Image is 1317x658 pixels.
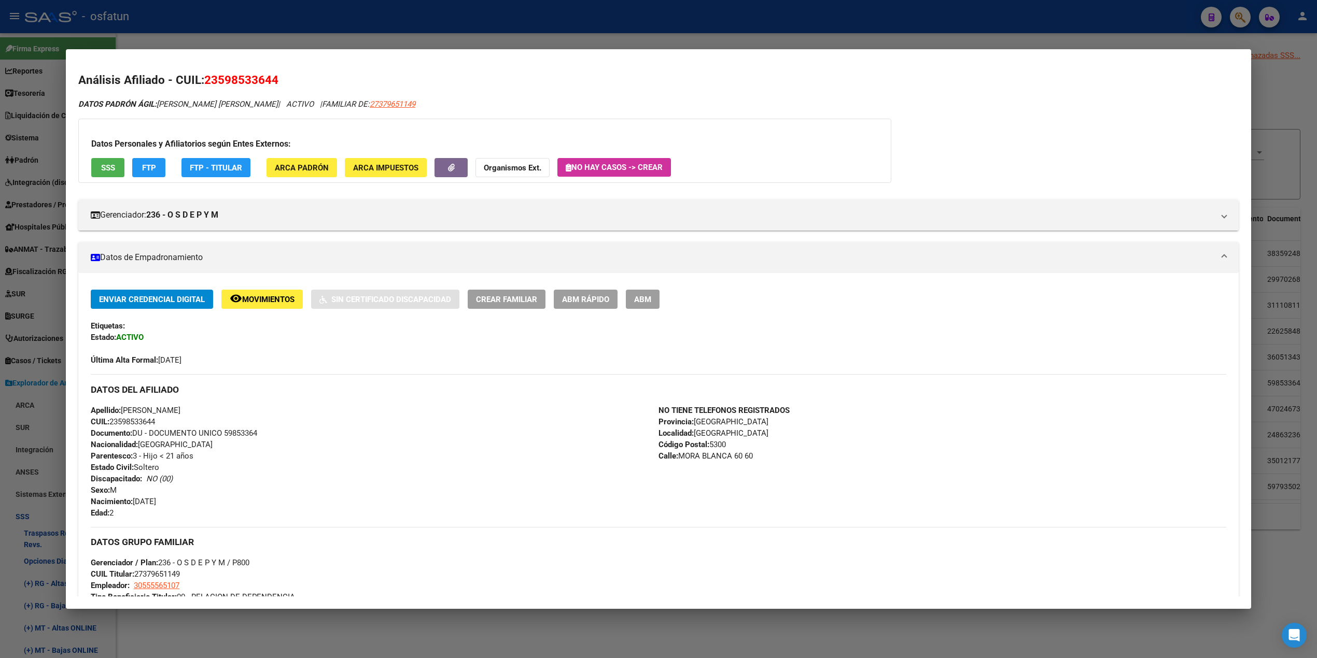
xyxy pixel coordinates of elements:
[658,451,753,461] span: MORA BLANCA 60 60
[91,251,1214,264] mat-panel-title: Datos de Empadronamiento
[181,158,250,177] button: FTP - Titular
[554,290,618,309] button: ABM Rápido
[331,295,451,304] span: Sin Certificado Discapacidad
[91,440,213,449] span: [GEOGRAPHIC_DATA]
[658,428,768,438] span: [GEOGRAPHIC_DATA]
[1282,623,1307,648] div: Open Intercom Messenger
[91,440,138,449] strong: Nacionalidad:
[626,290,660,309] button: ABM
[658,451,678,461] strong: Calle:
[484,163,541,173] strong: Organismos Ext.
[658,428,694,438] strong: Localidad:
[142,163,156,173] span: FTP
[353,163,418,173] span: ARCA Impuestos
[311,290,459,309] button: Sin Certificado Discapacidad
[78,99,278,109] span: [PERSON_NAME] [PERSON_NAME]
[91,158,124,177] button: SSS
[91,463,134,472] strong: Estado Civil:
[91,485,117,495] span: M
[190,163,242,173] span: FTP - Titular
[101,163,115,173] span: SSS
[91,355,181,365] span: [DATE]
[91,569,134,579] strong: CUIL Titular:
[91,428,132,438] strong: Documento:
[370,99,415,109] span: 27379651149
[345,158,427,177] button: ARCA Impuestos
[475,158,550,177] button: Organismos Ext.
[91,333,116,342] strong: Estado:
[91,209,1214,221] mat-panel-title: Gerenciador:
[230,292,242,305] mat-icon: remove_red_eye
[658,417,768,426] span: [GEOGRAPHIC_DATA]
[91,474,142,483] strong: Discapacitado:
[91,321,125,331] strong: Etiquetas:
[566,163,663,172] span: No hay casos -> Crear
[658,417,694,426] strong: Provincia:
[267,158,337,177] button: ARCA Padrón
[242,295,295,304] span: Movimientos
[91,355,158,365] strong: Última Alta Formal:
[468,290,545,309] button: Crear Familiar
[91,508,109,518] strong: Edad:
[221,290,303,309] button: Movimientos
[91,569,180,579] span: 27379651149
[78,199,1239,231] mat-expansion-panel-header: Gerenciador:236 - O S D E P Y M
[322,99,415,109] span: FAMILIAR DE:
[91,417,109,426] strong: CUIL:
[634,295,651,304] span: ABM
[91,558,249,567] span: 236 - O S D E P Y M / P800
[91,508,114,518] span: 2
[91,406,180,415] span: [PERSON_NAME]
[91,558,158,567] strong: Gerenciador / Plan:
[476,295,537,304] span: Crear Familiar
[91,536,1226,548] h3: DATOS GRUPO FAMILIAR
[658,440,726,449] span: 5300
[91,451,133,461] strong: Parentesco:
[91,138,878,150] h3: Datos Personales y Afiliatorios según Entes Externos:
[78,99,157,109] strong: DATOS PADRÓN ÁGIL:
[134,581,179,590] span: 30555565107
[91,290,213,309] button: Enviar Credencial Digital
[116,333,144,342] strong: ACTIVO
[91,497,133,506] strong: Nacimiento:
[91,428,257,438] span: DU - DOCUMENTO UNICO 59853364
[562,295,609,304] span: ABM Rápido
[204,73,278,87] span: 23598533644
[146,474,173,483] i: NO (00)
[91,485,110,495] strong: Sexo:
[91,417,155,426] span: 23598533644
[78,71,1239,89] h2: Análisis Afiliado - CUIL:
[658,440,709,449] strong: Código Postal:
[78,99,415,109] i: | ACTIVO |
[78,242,1239,273] mat-expansion-panel-header: Datos de Empadronamiento
[91,581,130,590] strong: Empleador:
[91,463,159,472] span: Soltero
[557,158,671,177] button: No hay casos -> Crear
[91,592,295,602] span: 00 - RELACION DE DEPENDENCIA
[91,406,121,415] strong: Apellido:
[146,209,218,221] strong: 236 - O S D E P Y M
[91,451,193,461] span: 3 - Hijo < 21 años
[91,497,156,506] span: [DATE]
[658,406,790,415] strong: NO TIENE TELEFONOS REGISTRADOS
[275,163,329,173] span: ARCA Padrón
[91,384,1226,395] h3: DATOS DEL AFILIADO
[99,295,205,304] span: Enviar Credencial Digital
[91,592,177,602] strong: Tipo Beneficiario Titular:
[132,158,165,177] button: FTP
